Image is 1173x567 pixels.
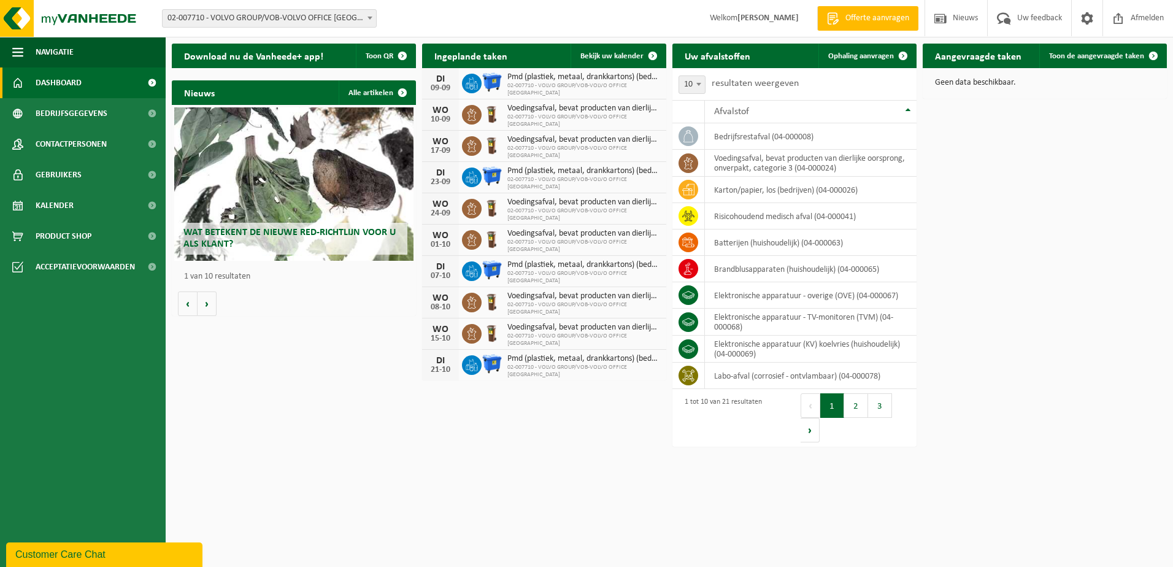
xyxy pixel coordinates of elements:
span: Pmd (plastiek, metaal, drankkartons) (bedrijven) [507,354,660,364]
img: WB-0140-HPE-BN-06 [482,291,502,312]
span: Pmd (plastiek, metaal, drankkartons) (bedrijven) [507,166,660,176]
button: 3 [868,393,892,418]
span: Pmd (plastiek, metaal, drankkartons) (bedrijven) [507,72,660,82]
iframe: chat widget [6,540,205,567]
span: 10 [679,76,705,93]
span: 02-007710 - VOLVO GROUP/VOB-VOLVO OFFICE [GEOGRAPHIC_DATA] [507,239,660,253]
span: Wat betekent de nieuwe RED-richtlijn voor u als klant? [183,228,396,249]
span: Kalender [36,190,74,221]
span: 02-007710 - VOLVO GROUP/VOB-VOLVO OFFICE BRUSSELS - BERCHEM-SAINTE-AGATHE [162,9,377,28]
span: 02-007710 - VOLVO GROUP/VOB-VOLVO OFFICE [GEOGRAPHIC_DATA] [507,114,660,128]
img: WB-0140-HPE-BN-06 [482,322,502,343]
div: 01-10 [428,241,453,249]
span: Voedingsafval, bevat producten van dierlijke oorsprong, onverpakt, categorie 3 [507,104,660,114]
div: 15-10 [428,334,453,343]
button: Vorige [178,291,198,316]
h2: Download nu de Vanheede+ app! [172,44,336,67]
div: 21-10 [428,366,453,374]
span: Pmd (plastiek, metaal, drankkartons) (bedrijven) [507,260,660,270]
td: voedingsafval, bevat producten van dierlijke oorsprong, onverpakt, categorie 3 (04-000024) [705,150,917,177]
div: 1 tot 10 van 21 resultaten [679,392,762,444]
button: Previous [801,393,820,418]
div: 07-10 [428,272,453,280]
span: 02-007710 - VOLVO GROUP/VOB-VOLVO OFFICE [GEOGRAPHIC_DATA] [507,270,660,285]
span: 02-007710 - VOLVO GROUP/VOB-VOLVO OFFICE [GEOGRAPHIC_DATA] [507,82,660,97]
td: elektronische apparatuur - TV-monitoren (TVM) (04-000068) [705,309,917,336]
span: 02-007710 - VOLVO GROUP/VOB-VOLVO OFFICE BRUSSELS - BERCHEM-SAINTE-AGATHE [163,10,376,27]
div: WO [428,106,453,115]
td: elektronische apparatuur - overige (OVE) (04-000067) [705,282,917,309]
td: batterijen (huishoudelijk) (04-000063) [705,229,917,256]
div: DI [428,74,453,84]
td: elektronische apparatuur (KV) koelvries (huishoudelijk) (04-000069) [705,336,917,363]
div: WO [428,325,453,334]
div: DI [428,168,453,178]
div: 09-09 [428,84,453,93]
h2: Aangevraagde taken [923,44,1034,67]
span: Bedrijfsgegevens [36,98,107,129]
span: Afvalstof [714,107,749,117]
button: 1 [820,393,844,418]
button: Toon QR [356,44,415,68]
span: 02-007710 - VOLVO GROUP/VOB-VOLVO OFFICE [GEOGRAPHIC_DATA] [507,333,660,347]
span: 10 [679,75,706,94]
div: DI [428,262,453,272]
span: Voedingsafval, bevat producten van dierlijke oorsprong, onverpakt, categorie 3 [507,229,660,239]
a: Ophaling aanvragen [818,44,915,68]
span: 02-007710 - VOLVO GROUP/VOB-VOLVO OFFICE [GEOGRAPHIC_DATA] [507,301,660,316]
span: Gebruikers [36,160,82,190]
span: Acceptatievoorwaarden [36,252,135,282]
img: WB-1100-HPE-BE-01 [482,260,502,280]
div: WO [428,293,453,303]
span: Voedingsafval, bevat producten van dierlijke oorsprong, onverpakt, categorie 3 [507,135,660,145]
span: Bekijk uw kalender [580,52,644,60]
a: Toon de aangevraagde taken [1039,44,1166,68]
span: Offerte aanvragen [842,12,912,25]
span: 02-007710 - VOLVO GROUP/VOB-VOLVO OFFICE [GEOGRAPHIC_DATA] [507,176,660,191]
img: WB-0140-HPE-BN-06 [482,103,502,124]
div: WO [428,137,453,147]
img: WB-1100-HPE-BE-01 [482,353,502,374]
td: karton/papier, los (bedrijven) (04-000026) [705,177,917,203]
img: WB-1100-HPE-BE-01 [482,166,502,187]
span: Contactpersonen [36,129,107,160]
span: 02-007710 - VOLVO GROUP/VOB-VOLVO OFFICE [GEOGRAPHIC_DATA] [507,207,660,222]
span: Toon QR [366,52,393,60]
p: 1 van 10 resultaten [184,272,410,281]
span: 02-007710 - VOLVO GROUP/VOB-VOLVO OFFICE [GEOGRAPHIC_DATA] [507,145,660,160]
span: Ophaling aanvragen [828,52,894,60]
div: WO [428,231,453,241]
td: risicohoudend medisch afval (04-000041) [705,203,917,229]
img: WB-0140-HPE-BN-06 [482,228,502,249]
h2: Ingeplande taken [422,44,520,67]
span: Voedingsafval, bevat producten van dierlijke oorsprong, onverpakt, categorie 3 [507,198,660,207]
div: 24-09 [428,209,453,218]
div: 23-09 [428,178,453,187]
a: Offerte aanvragen [817,6,918,31]
img: WB-0140-HPE-BN-06 [482,134,502,155]
a: Alle artikelen [339,80,415,105]
button: 2 [844,393,868,418]
div: DI [428,356,453,366]
span: Dashboard [36,67,82,98]
h2: Nieuws [172,80,227,104]
img: WB-1100-HPE-BE-01 [482,72,502,93]
div: WO [428,199,453,209]
div: 17-09 [428,147,453,155]
h2: Uw afvalstoffen [672,44,763,67]
img: WB-0140-HPE-BN-06 [482,197,502,218]
a: Wat betekent de nieuwe RED-richtlijn voor u als klant? [174,107,413,261]
td: labo-afval (corrosief - ontvlambaar) (04-000078) [705,363,917,389]
span: 02-007710 - VOLVO GROUP/VOB-VOLVO OFFICE [GEOGRAPHIC_DATA] [507,364,660,379]
p: Geen data beschikbaar. [935,79,1155,87]
div: 08-10 [428,303,453,312]
td: brandblusapparaten (huishoudelijk) (04-000065) [705,256,917,282]
span: Toon de aangevraagde taken [1049,52,1144,60]
span: Product Shop [36,221,91,252]
div: 10-09 [428,115,453,124]
a: Bekijk uw kalender [571,44,665,68]
button: Next [801,418,820,442]
span: Navigatie [36,37,74,67]
label: resultaten weergeven [712,79,799,88]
